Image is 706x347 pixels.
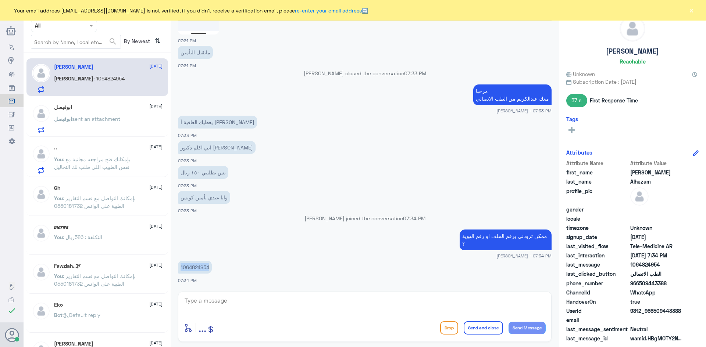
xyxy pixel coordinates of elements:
span: 07:31 PM [178,38,196,43]
span: 07:31 PM [178,63,196,68]
span: first_name [566,169,629,176]
p: [PERSON_NAME] joined the conversation [178,214,552,222]
h5: Fawziah..🕊 [54,263,81,269]
span: 966509443388 [630,279,684,287]
p: 24/9/2025, 7:33 PM [473,84,552,105]
span: true [630,298,684,306]
span: By Newest [121,35,152,50]
span: You [54,195,63,201]
span: last_interaction [566,252,629,259]
span: : بإمكانك التواصل مع قسم التقارير الطبية على الواتس 0550181732 [54,195,136,209]
span: [DATE] [149,301,163,307]
span: 2025-09-24T16:34:11.526Z [630,252,684,259]
span: Unknown [630,224,684,232]
button: Drop [440,321,458,335]
span: Subscription Date : [DATE] [566,78,699,86]
button: Send Message [509,322,546,334]
span: 07:34 PM [403,215,425,221]
span: Attribute Value [630,159,684,167]
img: defaultAdmin.png [32,224,50,242]
span: phone_number [566,279,629,287]
span: : Default reply [63,312,100,318]
h5: Dalal Alhezam [54,64,93,70]
span: [DATE] [149,184,163,191]
span: wamid.HBgMOTY2NTA5NDQzMzg4FQIAEhgUM0FGOUUxQzM0MEREREY3QTI1MDMA [630,335,684,342]
h5: Gh [54,185,60,191]
span: : التكلفة : 586ريال [63,234,102,240]
span: الطب الاتصالي [630,270,684,278]
span: null [630,206,684,213]
h5: 𝒎𝒂𝒓𝒘𝒂 [54,224,68,230]
span: last_message [566,261,629,268]
span: 9812_966509443388 [630,307,684,315]
span: locale [566,215,629,223]
span: 1064824954 [630,261,684,268]
span: [DATE] [149,103,163,110]
span: : بإمكانك فتح مراجعه مجانية مع نفس الطبيب اللي طلب لك التحاليل [54,156,130,170]
span: HandoverOn [566,298,629,306]
span: ... [199,321,206,334]
button: Send and close [464,321,503,335]
span: [DATE] [149,223,163,229]
span: sent an attachment [72,116,120,122]
span: 07:33 PM [178,158,197,163]
span: Alhezam [630,178,684,185]
img: defaultAdmin.png [32,263,50,281]
span: [DATE] [149,262,163,268]
p: 24/9/2025, 7:31 PM [178,46,213,59]
p: 24/9/2025, 7:34 PM [178,261,212,274]
span: last_message_sentiment [566,325,629,333]
span: signup_date [566,233,629,241]
span: : 1064824954 [93,75,125,82]
span: [PERSON_NAME] - 07:34 PM [496,253,552,259]
span: email [566,316,629,324]
button: × [688,7,695,14]
span: 07:33 PM [178,208,197,213]
span: last_visited_flow [566,242,629,250]
h5: ابوفيصل [54,104,72,111]
span: Bot [54,312,63,318]
span: [PERSON_NAME] - 07:33 PM [496,108,552,114]
p: 24/9/2025, 7:33 PM [178,191,230,204]
img: defaultAdmin.png [620,16,645,41]
span: gender [566,206,629,213]
span: timezone [566,224,629,232]
img: defaultAdmin.png [32,302,50,320]
i: check [7,306,16,315]
span: : بإمكانك التواصل مع قسم التقارير الطبية على الواتس 0550181732 [54,273,136,287]
span: null [630,316,684,324]
h5: Mohammed ALRASHED [54,341,93,347]
img: defaultAdmin.png [630,187,649,206]
span: null [630,215,684,223]
img: defaultAdmin.png [32,64,50,82]
span: [DATE] [149,144,163,150]
span: ChannelId [566,289,629,296]
span: First Response Time [590,97,638,104]
span: last_name [566,178,629,185]
h6: Tags [566,116,578,122]
h6: Attributes [566,149,592,156]
span: [PERSON_NAME] [54,75,93,82]
a: re-enter your email address [295,7,362,14]
span: You [54,273,63,279]
p: 24/9/2025, 7:33 PM [178,166,228,179]
i: ⇅ [155,35,161,47]
span: Attribute Name [566,159,629,167]
img: defaultAdmin.png [32,185,50,203]
span: Tele-Medicine AR [630,242,684,250]
span: You [54,234,63,240]
p: 24/9/2025, 7:33 PM [178,116,257,129]
img: defaultAdmin.png [32,145,50,163]
span: [DATE] [149,63,163,69]
span: ابوفيصل [54,116,72,122]
h5: [PERSON_NAME] [606,47,659,55]
span: UserId [566,307,629,315]
button: Avatar [5,328,19,342]
span: 2025-09-24T16:31:04.303Z [630,233,684,241]
p: 24/9/2025, 7:33 PM [178,141,256,154]
h6: Reachable [620,58,646,65]
span: 07:33 PM [178,183,197,188]
span: search [108,37,117,46]
h5: .. [54,145,57,151]
span: 37 s [566,94,587,107]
